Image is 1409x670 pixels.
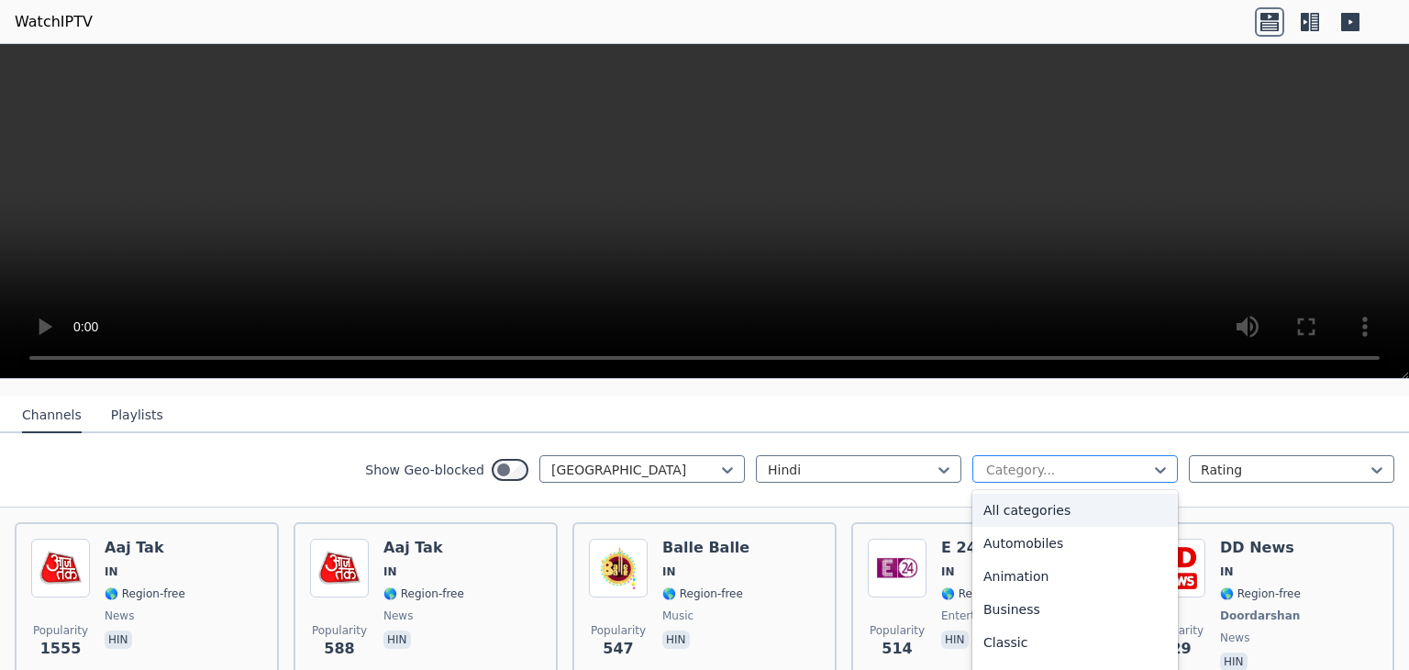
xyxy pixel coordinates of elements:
[365,461,484,479] label: Show Geo-blocked
[383,539,464,557] h6: Aaj Tak
[662,539,749,557] h6: Balle Balle
[662,609,693,623] span: music
[105,564,118,579] span: IN
[111,398,163,433] button: Playlists
[868,539,926,597] img: E 24
[40,638,82,660] span: 1555
[324,638,354,660] span: 588
[1220,564,1234,579] span: IN
[105,609,134,623] span: news
[105,631,132,649] p: hin
[662,564,676,579] span: IN
[882,638,912,660] span: 514
[941,609,1021,623] span: entertainment
[941,564,955,579] span: IN
[383,631,411,649] p: hin
[1220,631,1249,645] span: news
[15,11,93,33] a: WatchIPTV
[972,494,1178,527] div: All categories
[312,623,367,638] span: Popularity
[589,539,648,597] img: Balle Balle
[22,398,82,433] button: Channels
[1220,539,1304,557] h6: DD News
[941,539,1022,557] h6: E 24
[603,638,633,660] span: 547
[972,527,1178,560] div: Automobiles
[383,609,413,623] span: news
[1220,609,1300,623] span: Doordarshan
[383,586,464,601] span: 🌎 Region-free
[662,586,743,601] span: 🌎 Region-free
[972,626,1178,659] div: Classic
[941,631,969,649] p: hin
[591,623,646,638] span: Popularity
[870,623,925,638] span: Popularity
[31,539,90,597] img: Aaj Tak
[941,586,1022,601] span: 🌎 Region-free
[1220,586,1301,601] span: 🌎 Region-free
[105,586,185,601] span: 🌎 Region-free
[33,623,88,638] span: Popularity
[310,539,369,597] img: Aaj Tak
[972,560,1178,593] div: Animation
[105,539,185,557] h6: Aaj Tak
[972,593,1178,626] div: Business
[662,631,690,649] p: hin
[383,564,397,579] span: IN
